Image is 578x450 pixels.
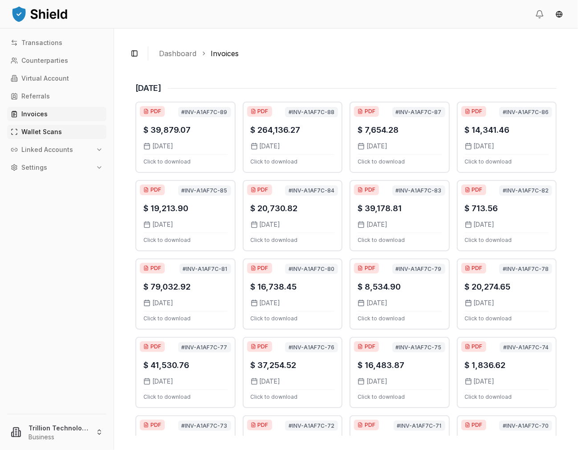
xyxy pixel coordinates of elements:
[151,421,161,429] span: PDF
[151,265,161,272] span: PDF
[457,337,557,408] div: Download invoice $ 1,836.62 from 9/12/2025
[178,107,231,117] span: #INV-A1AF7C-89
[135,180,236,251] div: Download invoice $ 19,213.90 from 9/24/2025
[135,82,161,94] h1: [DATE]
[7,89,106,103] a: Referrals
[358,124,399,136] p: $ 7,654.28
[135,337,236,408] div: Download invoice $ 41,530.76 from 9/17/2025
[365,186,375,193] span: PDF
[159,48,557,59] nav: breadcrumb
[251,124,301,136] p: $ 264,136.27
[7,53,106,68] a: Counterparties
[457,180,557,251] div: Download invoice $ 713.56 from 9/22/2025
[143,158,191,165] span: Click to download
[499,107,552,117] span: #INV-A1AF7C-86
[152,220,173,229] span: [DATE]
[358,202,402,215] p: $ 39,178.81
[499,185,552,196] span: #INV-A1AF7C-82
[392,342,445,352] span: #INV-A1AF7C-75
[465,202,498,215] p: $ 713.56
[392,264,445,274] span: #INV-A1AF7C-79
[465,359,506,372] p: $ 1,836.62
[366,377,387,386] span: [DATE]
[178,421,231,431] span: #INV-A1AF7C-73
[258,343,269,350] span: PDF
[350,102,450,173] div: Download invoice $ 7,654.28 from 9/25/2025
[499,421,552,431] span: #INV-A1AF7C-70
[285,421,338,431] span: #INV-A1AF7C-72
[358,393,405,401] span: Click to download
[365,343,375,350] span: PDF
[472,108,483,115] span: PDF
[472,421,483,429] span: PDF
[365,421,375,429] span: PDF
[143,202,188,215] p: $ 19,213.90
[472,186,483,193] span: PDF
[251,237,298,244] span: Click to download
[143,281,191,293] p: $ 79,032.92
[472,343,483,350] span: PDF
[7,36,106,50] a: Transactions
[21,164,47,171] p: Settings
[152,142,173,151] span: [DATE]
[152,299,173,307] span: [DATE]
[179,264,231,274] span: #INV-A1AF7C-81
[474,299,495,307] span: [DATE]
[143,237,191,244] span: Click to download
[7,107,106,121] a: Invoices
[243,180,343,251] div: Download invoice $ 20,730.82 from 9/24/2025
[260,299,281,307] span: [DATE]
[457,102,557,173] div: Download invoice $ 14,341.46 from 9/24/2025
[392,185,445,196] span: #INV-A1AF7C-83
[358,359,404,372] p: $ 16,483.87
[7,71,106,86] a: Virtual Account
[474,142,495,151] span: [DATE]
[151,186,161,193] span: PDF
[260,142,281,151] span: [DATE]
[11,5,69,23] img: ShieldPay Logo
[260,377,281,386] span: [DATE]
[21,111,48,117] p: Invoices
[135,258,236,330] div: Download invoice $ 79,032.92 from 9/22/2025
[285,107,338,117] span: #INV-A1AF7C-88
[465,393,512,401] span: Click to download
[350,258,450,330] div: Download invoice $ 8,534.90 from 9/18/2025
[143,359,189,372] p: $ 41,530.76
[7,125,106,139] a: Wallet Scans
[392,107,445,117] span: #INV-A1AF7C-87
[465,237,512,244] span: Click to download
[251,315,298,322] span: Click to download
[143,315,191,322] span: Click to download
[7,143,106,157] button: Linked Accounts
[358,237,405,244] span: Click to download
[258,108,269,115] span: PDF
[350,337,450,408] div: Download invoice $ 16,483.87 from 9/16/2025
[21,93,50,99] p: Referrals
[394,421,445,431] span: #INV-A1AF7C-71
[285,264,338,274] span: #INV-A1AF7C-80
[21,40,62,46] p: Transactions
[258,265,269,272] span: PDF
[500,342,552,352] span: #INV-A1AF7C-74
[243,258,343,330] div: Download invoice $ 16,738.45 from 9/18/2025
[358,158,405,165] span: Click to download
[365,265,375,272] span: PDF
[251,393,298,401] span: Click to download
[350,180,450,251] div: Download invoice $ 39,178.81 from 9/22/2025
[365,108,375,115] span: PDF
[178,185,231,196] span: #INV-A1AF7C-85
[251,359,297,372] p: $ 37,254.52
[28,423,89,433] p: Trillion Technologies and Trading LLC
[243,102,343,173] div: Download invoice $ 264,136.27 from 9/25/2025
[366,220,387,229] span: [DATE]
[143,124,191,136] p: $ 39,879.07
[159,48,196,59] a: Dashboard
[21,147,73,153] p: Linked Accounts
[285,185,338,196] span: #INV-A1AF7C-84
[465,281,511,293] p: $ 20,274.65
[178,342,231,352] span: #INV-A1AF7C-77
[151,343,161,350] span: PDF
[457,258,557,330] div: Download invoice $ 20,274.65 from 9/18/2025
[366,299,387,307] span: [DATE]
[465,124,510,136] p: $ 14,341.46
